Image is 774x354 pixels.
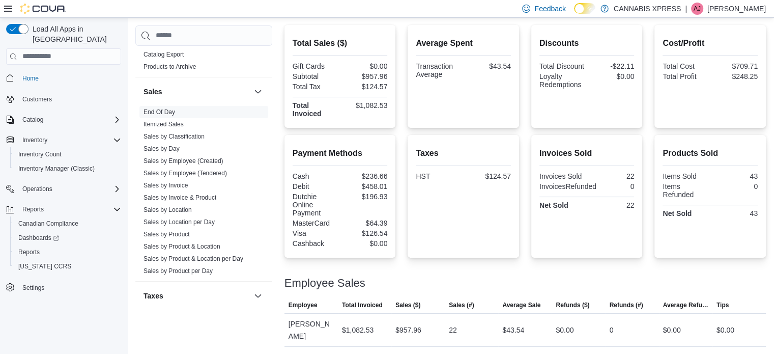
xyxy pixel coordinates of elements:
[539,201,568,209] strong: Net Sold
[556,301,589,309] span: Refunds ($)
[144,267,213,275] span: Sales by Product per Day
[135,106,272,281] div: Sales
[22,284,44,292] span: Settings
[14,260,75,273] a: [US_STATE] CCRS
[293,147,388,159] h2: Payment Methods
[18,134,121,146] span: Inventory
[144,206,192,214] span: Sales by Location
[574,3,595,14] input: Dark Mode
[22,95,52,103] span: Customers
[556,324,574,336] div: $0.00
[610,324,614,336] div: 0
[144,243,220,250] a: Sales by Product & Location
[293,229,338,237] div: Visa
[10,161,125,176] button: Inventory Manager (Classic)
[18,150,62,158] span: Inventory Count
[144,145,180,153] span: Sales by Day
[14,148,66,160] a: Inventory Count
[663,182,708,199] div: Items Refunded
[416,37,511,49] h2: Average Spent
[707,3,766,15] p: [PERSON_NAME]
[14,246,44,258] a: Reports
[293,193,338,217] div: Dutchie Online Payment
[539,72,585,89] div: Loyalty Redemptions
[135,48,272,77] div: Products
[144,120,184,128] span: Itemized Sales
[14,217,82,230] a: Canadian Compliance
[293,219,338,227] div: MasterCard
[28,24,121,44] span: Load All Apps in [GEOGRAPHIC_DATA]
[716,324,734,336] div: $0.00
[144,157,223,165] a: Sales by Employee (Created)
[342,324,374,336] div: $1,082.53
[18,134,51,146] button: Inventory
[18,281,121,293] span: Settings
[144,242,220,251] span: Sales by Product & Location
[144,63,196,71] span: Products to Archive
[342,182,387,190] div: $458.01
[691,3,703,15] div: Anthony John
[395,324,421,336] div: $957.96
[534,4,565,14] span: Feedback
[144,291,250,301] button: Taxes
[144,50,184,59] span: Catalog Export
[293,101,322,118] strong: Total Invoiced
[10,245,125,259] button: Reports
[2,113,125,127] button: Catalog
[144,132,205,141] span: Sales by Classification
[539,172,585,180] div: Invoices Sold
[144,219,215,226] a: Sales by Location per Day
[712,72,758,80] div: $248.25
[144,51,184,58] a: Catalog Export
[502,324,524,336] div: $43.54
[14,232,121,244] span: Dashboards
[293,72,338,80] div: Subtotal
[18,72,43,85] a: Home
[293,239,338,248] div: Cashback
[342,219,387,227] div: $64.39
[395,301,420,309] span: Sales ($)
[144,145,180,152] a: Sales by Day
[18,203,121,215] span: Reports
[144,267,213,275] a: Sales by Product per Day
[416,172,461,180] div: HST
[342,72,387,80] div: $957.96
[342,301,383,309] span: Total Invoiced
[18,282,48,294] a: Settings
[600,182,634,190] div: 0
[712,62,758,70] div: $709.71
[293,182,338,190] div: Debit
[284,277,365,289] h3: Employee Sales
[10,259,125,274] button: [US_STATE] CCRS
[610,301,643,309] span: Refunds (#)
[663,301,708,309] span: Average Refund
[18,72,121,85] span: Home
[416,62,461,78] div: Transaction Average
[144,87,162,97] h3: Sales
[342,172,387,180] div: $236.66
[449,301,474,309] span: Sales (#)
[18,183,56,195] button: Operations
[14,162,99,175] a: Inventory Manager (Classic)
[14,232,63,244] a: Dashboards
[22,185,52,193] span: Operations
[289,301,318,309] span: Employee
[144,194,216,202] span: Sales by Invoice & Product
[539,62,585,70] div: Total Discount
[144,255,243,262] a: Sales by Product & Location per Day
[144,194,216,201] a: Sales by Invoice & Product
[144,182,188,189] a: Sales by Invoice
[22,205,44,213] span: Reports
[14,148,121,160] span: Inventory Count
[284,314,338,346] div: [PERSON_NAME]
[663,147,758,159] h2: Products Sold
[663,62,708,70] div: Total Cost
[144,291,163,301] h3: Taxes
[14,260,121,273] span: Washington CCRS
[20,4,66,14] img: Cova
[18,203,48,215] button: Reports
[342,193,387,201] div: $196.93
[663,172,708,180] div: Items Sold
[2,92,125,106] button: Customers
[144,63,196,70] a: Products to Archive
